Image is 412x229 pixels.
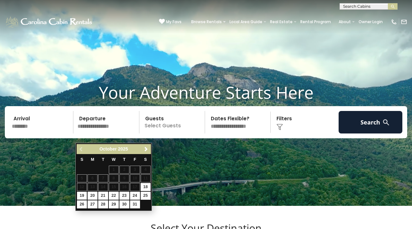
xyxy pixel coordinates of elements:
a: 25 [141,192,151,200]
a: About [335,17,354,26]
a: 30 [119,200,129,208]
span: Tuesday [102,157,105,162]
img: mail-regular-white.png [401,19,407,25]
img: White-1-1-2.png [5,15,94,28]
a: Next [142,145,150,153]
span: October [99,146,117,151]
p: Select Guests [141,111,205,133]
a: 23 [119,192,129,200]
a: 22 [109,192,119,200]
a: 18 [141,183,151,191]
span: Thursday [123,157,126,162]
button: Search [339,111,402,133]
span: Saturday [144,157,147,162]
a: My Favs [159,19,182,25]
span: Wednesday [112,157,116,162]
span: Friday [134,157,136,162]
img: phone-regular-white.png [391,19,397,25]
span: 2025 [118,146,128,151]
h1: Your Adventure Starts Here [5,82,407,102]
img: search-regular-white.png [382,118,390,126]
a: Browse Rentals [188,17,225,26]
a: 26 [77,200,87,208]
a: 21 [98,192,108,200]
span: Next [144,147,149,152]
a: Owner Login [355,17,386,26]
a: 24 [130,192,140,200]
span: Sunday [80,157,83,162]
a: Local Area Guide [226,17,266,26]
a: 28 [98,200,108,208]
a: 20 [88,192,98,200]
a: 29 [109,200,119,208]
span: Monday [91,157,94,162]
a: 19 [77,192,87,200]
a: Rental Program [297,17,334,26]
a: 31 [130,200,140,208]
a: 27 [88,200,98,208]
img: filter--v1.png [276,124,283,130]
a: Real Estate [267,17,296,26]
span: My Favs [166,19,182,25]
